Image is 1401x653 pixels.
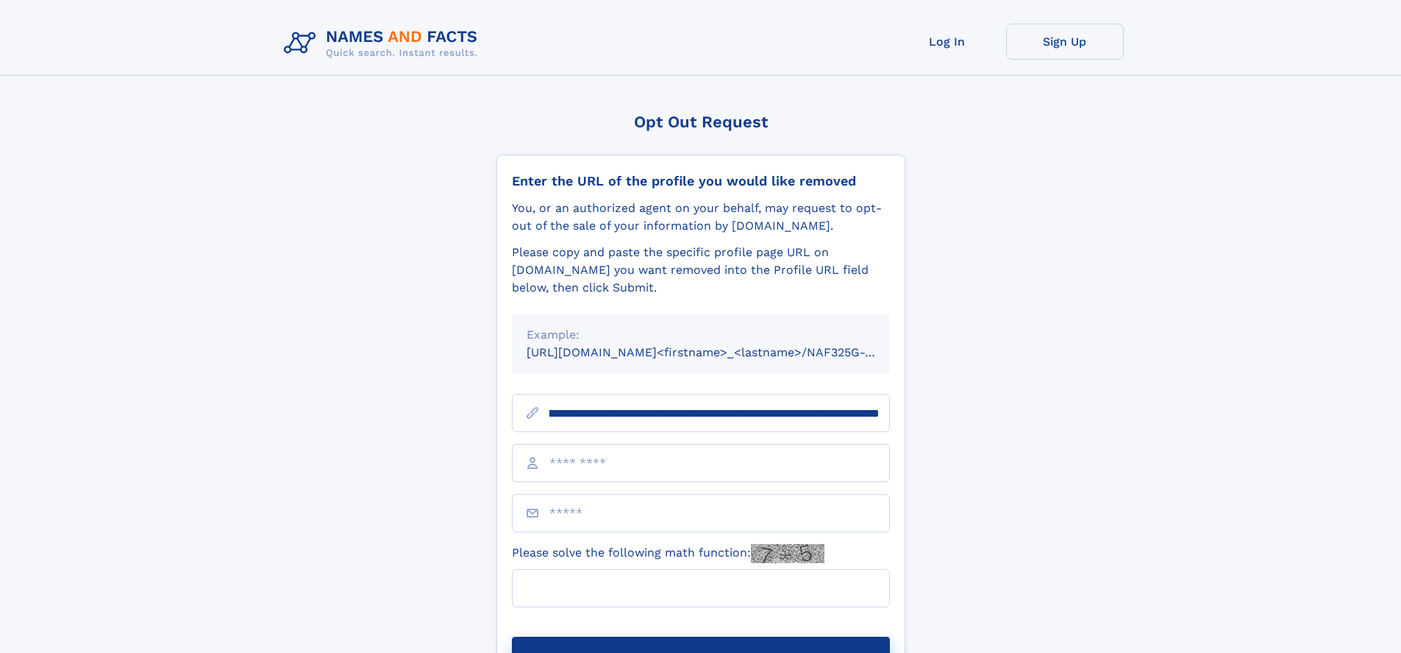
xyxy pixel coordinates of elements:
[888,24,1006,60] a: Log In
[512,244,890,297] div: Please copy and paste the specific profile page URL on [DOMAIN_NAME] you want removed into the Pr...
[512,173,890,189] div: Enter the URL of the profile you would like removed
[1006,24,1124,60] a: Sign Up
[512,544,824,563] label: Please solve the following math function:
[527,326,875,344] div: Example:
[278,24,490,63] img: Logo Names and Facts
[512,200,890,235] div: You, or an authorized agent on your behalf, may request to opt-out of the sale of your informatio...
[496,113,905,131] div: Opt Out Request
[527,345,918,359] small: [URL][DOMAIN_NAME]<firstname>_<lastname>/NAF325G-xxxxxxxx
